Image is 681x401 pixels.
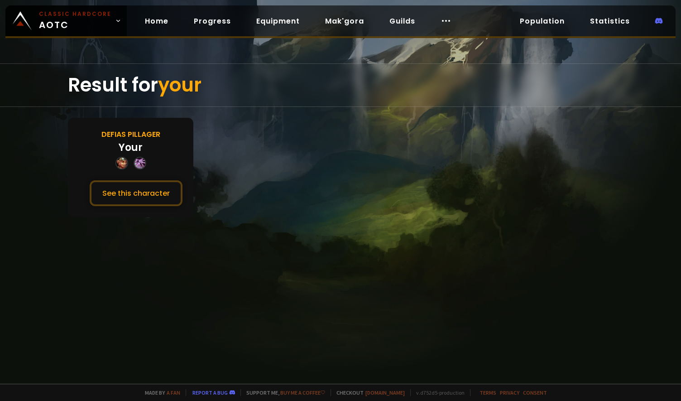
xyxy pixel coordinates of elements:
[167,389,180,396] a: a fan
[513,12,572,30] a: Population
[365,389,405,396] a: [DOMAIN_NAME]
[280,389,325,396] a: Buy me a coffee
[139,389,180,396] span: Made by
[68,64,613,106] div: Result for
[158,72,201,98] span: your
[39,10,111,18] small: Classic Hardcore
[101,129,160,140] div: Defias Pillager
[583,12,637,30] a: Statistics
[5,5,127,36] a: Classic HardcoreAOTC
[331,389,405,396] span: Checkout
[187,12,238,30] a: Progress
[90,180,182,206] button: See this character
[318,12,371,30] a: Mak'gora
[119,140,143,155] div: Your
[39,10,111,32] span: AOTC
[249,12,307,30] a: Equipment
[480,389,496,396] a: Terms
[192,389,228,396] a: Report a bug
[500,389,519,396] a: Privacy
[523,389,547,396] a: Consent
[382,12,422,30] a: Guilds
[138,12,176,30] a: Home
[410,389,465,396] span: v. d752d5 - production
[240,389,325,396] span: Support me,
